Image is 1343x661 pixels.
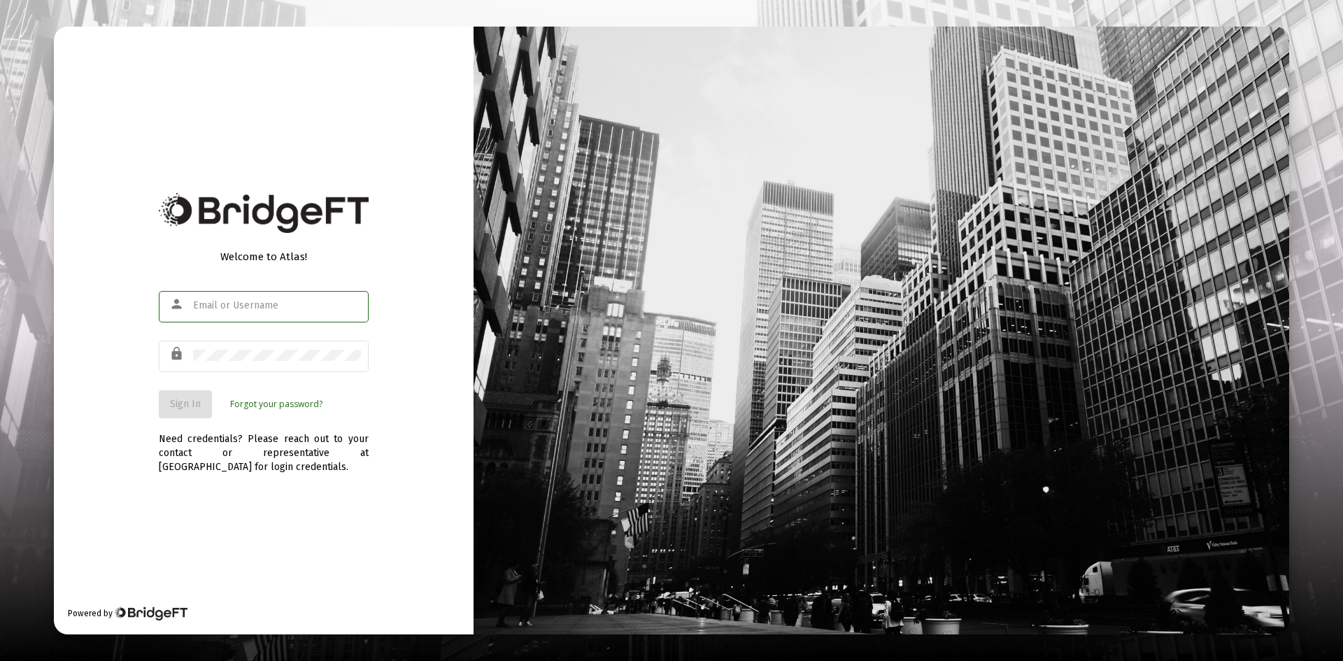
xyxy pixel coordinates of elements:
[169,296,186,313] mat-icon: person
[159,418,369,474] div: Need credentials? Please reach out to your contact or representative at [GEOGRAPHIC_DATA] for log...
[230,397,322,411] a: Forgot your password?
[169,346,186,362] mat-icon: lock
[114,606,187,620] img: Bridge Financial Technology Logo
[170,398,201,410] span: Sign In
[159,250,369,264] div: Welcome to Atlas!
[159,390,212,418] button: Sign In
[159,193,369,233] img: Bridge Financial Technology Logo
[68,606,187,620] div: Powered by
[193,300,361,311] input: Email or Username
